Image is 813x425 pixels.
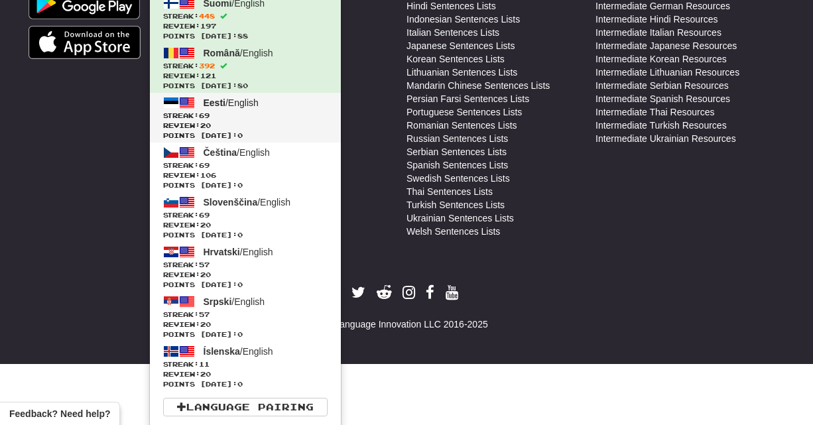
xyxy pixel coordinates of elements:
span: 448 [199,12,215,20]
img: Get it on App Store [29,26,141,59]
span: Points [DATE]: 0 [163,230,328,240]
a: Mandarin Chinese Sentences Lists [407,79,550,92]
a: Lithuanian Sentences Lists [407,66,517,79]
span: Points [DATE]: 0 [163,131,328,141]
a: Intermediate Lithuanian Resources [595,66,739,79]
span: 69 [199,161,210,169]
span: 69 [199,111,210,119]
a: Intermediate Japanese Resources [595,39,737,52]
a: Slovenščina/EnglishStreak:69 Review:20Points [DATE]:0 [150,192,341,242]
a: Turkish Sentences Lists [407,198,505,212]
a: Hrvatski/EnglishStreak:57 Review:20Points [DATE]:0 [150,242,341,292]
a: Russian Sentences Lists [407,132,508,145]
span: Slovenščina [204,197,258,208]
span: Čeština [204,147,237,158]
a: Eesti/EnglishStreak:69 Review:20Points [DATE]:0 [150,93,341,143]
a: Portuguese Sentences Lists [407,105,522,119]
span: 57 [199,310,210,318]
a: Intermediate Serbian Resources [595,79,729,92]
a: Persian Farsi Sentences Lists [407,92,529,105]
span: Points [DATE]: 0 [163,180,328,190]
span: Points [DATE]: 0 [163,330,328,339]
span: / English [204,296,265,307]
span: Srpski [204,296,232,307]
a: Intermediate Turkish Resources [595,119,727,132]
span: Review: 106 [163,170,328,180]
span: Review: 20 [163,369,328,379]
span: Review: 20 [163,220,328,230]
span: 69 [199,211,210,219]
a: Intermediate Korean Resources [595,52,727,66]
span: Open feedback widget [9,407,110,420]
span: / English [204,197,291,208]
span: Streak: [163,111,328,121]
span: Points [DATE]: 0 [163,379,328,389]
a: Čeština/EnglishStreak:69 Review:106Points [DATE]:0 [150,143,341,192]
a: Swedish Sentences Lists [407,172,510,185]
span: / English [204,247,273,257]
span: Streak: [163,61,328,71]
a: Intermediate Italian Resources [595,26,721,39]
a: Íslenska/EnglishStreak:11 Review:20Points [DATE]:0 [150,341,341,391]
span: 11 [199,360,210,368]
span: Streak: [163,11,328,21]
a: Intermediate Hindi Resources [595,13,718,26]
span: Review: 20 [163,270,328,280]
span: Streak: [163,260,328,270]
span: / English [204,147,270,158]
span: Eesti [204,97,225,108]
span: Review: 20 [163,320,328,330]
span: 57 [199,261,210,269]
span: Points [DATE]: 0 [163,280,328,290]
a: Language Pairing [163,398,328,416]
a: Română/EnglishStreak:392 Review:121Points [DATE]:80 [150,43,341,93]
span: Streak: [163,310,328,320]
a: Intermediate Thai Resources [595,105,715,119]
span: / English [204,97,259,108]
span: Streak: [163,160,328,170]
a: Indonesian Sentences Lists [407,13,520,26]
span: Points [DATE]: 88 [163,31,328,41]
a: Korean Sentences Lists [407,52,505,66]
span: Hrvatski [204,247,240,257]
span: / English [204,346,273,357]
span: Points [DATE]: 80 [163,81,328,91]
a: Welsh Sentences Lists [407,225,500,238]
div: © Language Innovation LLC 2016-2025 [29,318,784,331]
span: Streak: [163,359,328,369]
span: Review: 197 [163,21,328,31]
span: Review: 20 [163,121,328,131]
span: / English [204,48,273,58]
a: Intermediate Spanish Resources [595,92,730,105]
span: Streak: [163,210,328,220]
a: Romanian Sentences Lists [407,119,517,132]
a: Italian Sentences Lists [407,26,499,39]
a: Intermediate Ukrainian Resources [595,132,736,145]
a: Thai Sentences Lists [407,185,493,198]
span: Íslenska [204,346,240,357]
a: Spanish Sentences Lists [407,158,508,172]
a: Srpski/EnglishStreak:57 Review:20Points [DATE]:0 [150,292,341,341]
span: Review: 121 [163,71,328,81]
span: 392 [199,62,215,70]
span: Română [204,48,240,58]
a: Serbian Sentences Lists [407,145,507,158]
a: Japanese Sentences Lists [407,39,515,52]
a: Ukrainian Sentences Lists [407,212,514,225]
